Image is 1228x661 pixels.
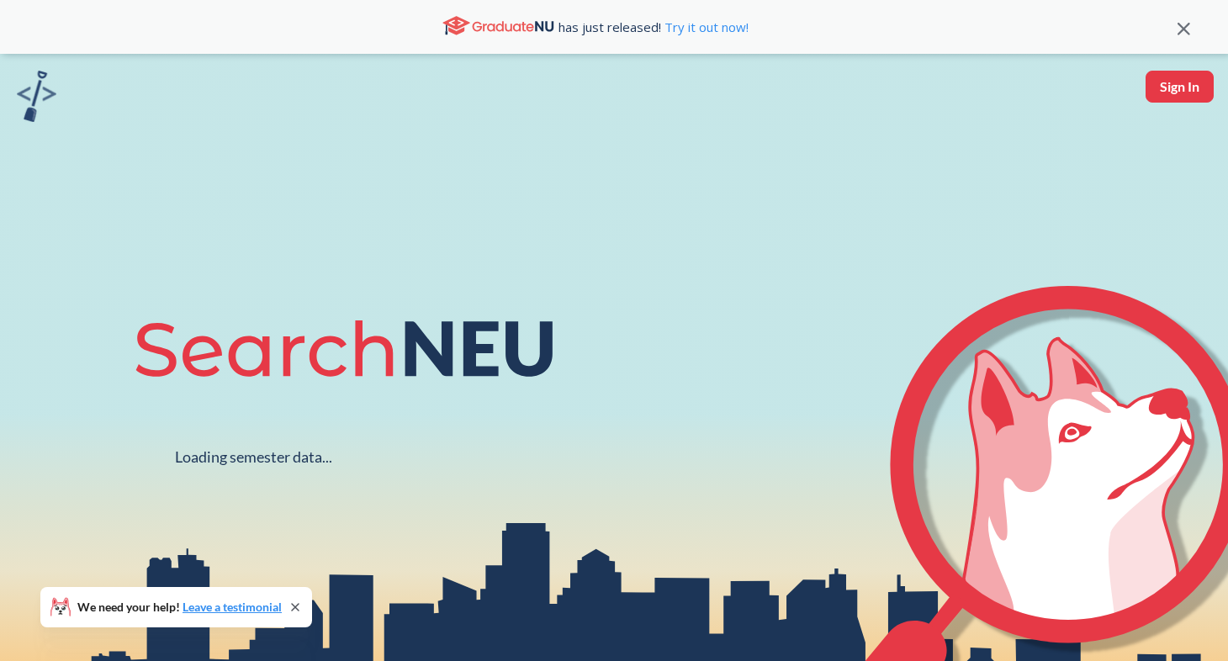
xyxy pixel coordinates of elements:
[17,71,56,122] img: sandbox logo
[17,71,56,127] a: sandbox logo
[77,601,282,613] span: We need your help!
[183,600,282,614] a: Leave a testimonial
[558,18,749,36] span: has just released!
[1146,71,1214,103] button: Sign In
[661,19,749,35] a: Try it out now!
[175,447,332,467] div: Loading semester data...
